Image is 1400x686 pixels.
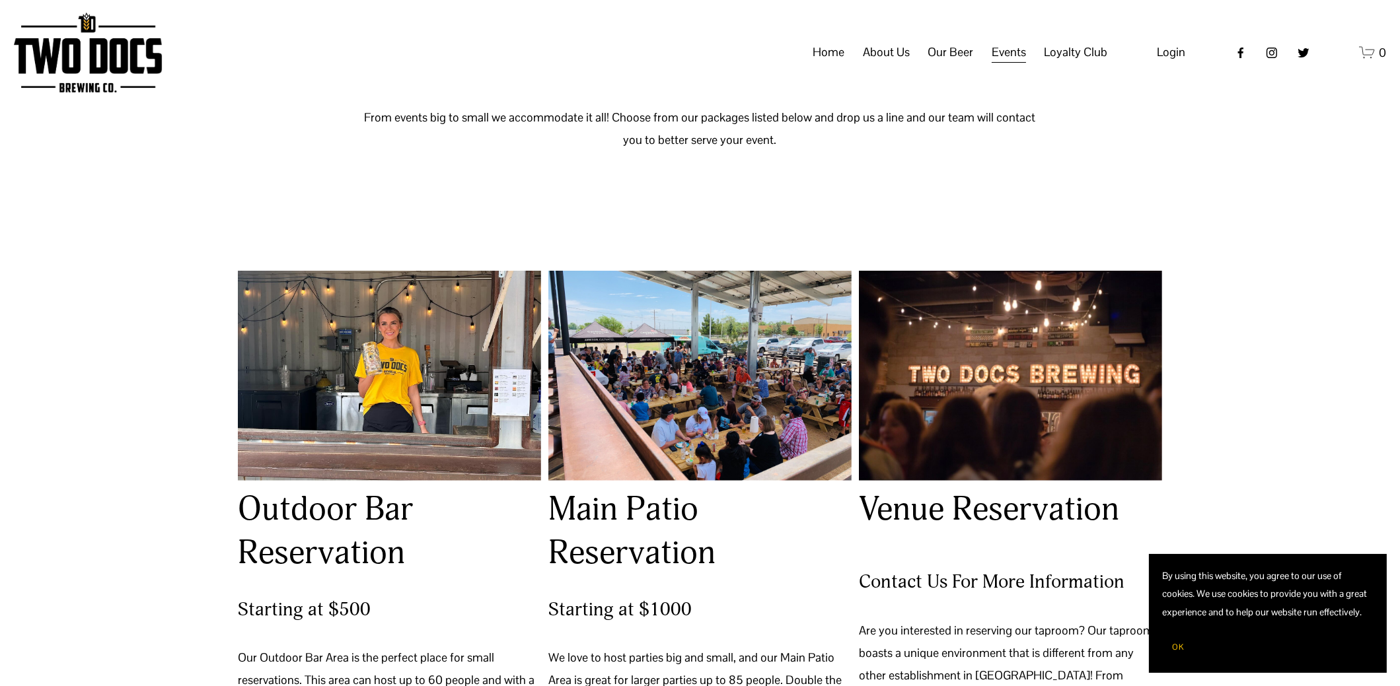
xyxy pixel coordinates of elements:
a: Login [1157,41,1185,63]
a: 0 items in cart [1359,44,1386,61]
span: OK [1172,642,1184,652]
img: Two Docs Brewing Co. [14,13,162,92]
span: About Us [863,41,910,63]
a: instagram-unauth [1265,46,1278,59]
span: Events [992,41,1026,63]
a: folder dropdown [992,40,1026,65]
section: Cookie banner [1149,554,1387,673]
p: From events big to small we accommodate it all! Choose from our packages listed below and drop us... [354,106,1046,151]
a: Home [813,40,844,65]
p: By using this website, you agree to our use of cookies. We use cookies to provide you with a grea... [1162,567,1374,621]
span: Loyalty Club [1045,41,1108,63]
h3: Main Patio Reservation [548,488,852,574]
a: folder dropdown [1045,40,1108,65]
a: twitter-unauth [1297,46,1310,59]
button: OK [1162,635,1194,660]
a: folder dropdown [928,40,974,65]
h4: Contact Us For More Information [859,569,1162,595]
a: Facebook [1234,46,1247,59]
h3: Outdoor Bar Reservation [238,488,541,574]
h4: Starting at $500 [238,597,541,623]
span: 0 [1379,45,1386,60]
a: folder dropdown [863,40,910,65]
span: Login [1157,44,1185,59]
h3: Venue Reservation [859,488,1162,531]
h4: Starting at $1000 [548,597,852,623]
span: Our Beer [928,41,974,63]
